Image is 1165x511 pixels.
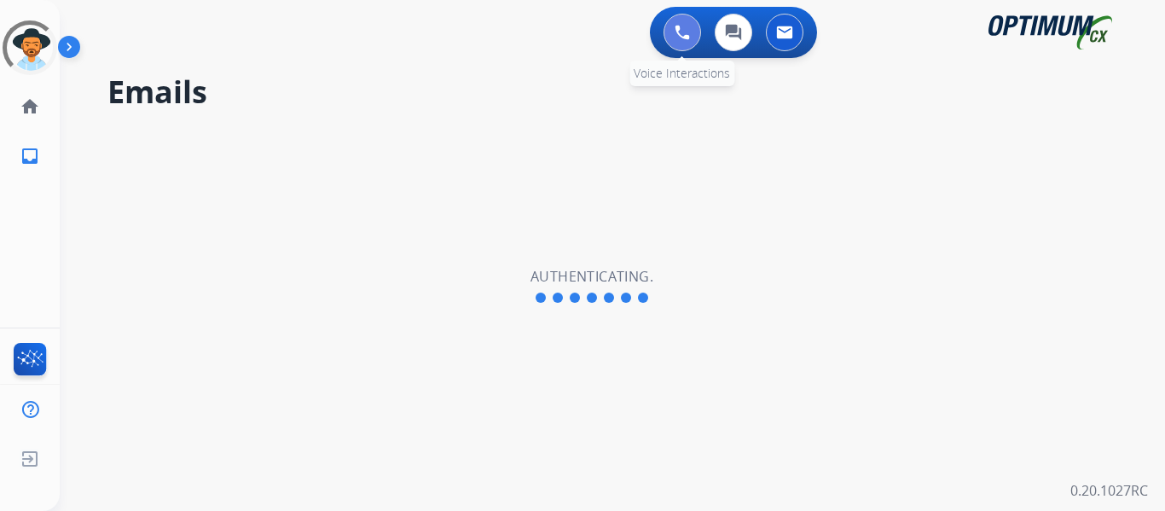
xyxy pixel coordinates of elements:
mat-icon: inbox [20,146,40,166]
mat-icon: home [20,96,40,117]
h2: Emails [107,75,1124,109]
h2: Authenticating. [530,266,653,287]
span: Voice Interactions [634,65,730,81]
p: 0.20.1027RC [1070,480,1148,501]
